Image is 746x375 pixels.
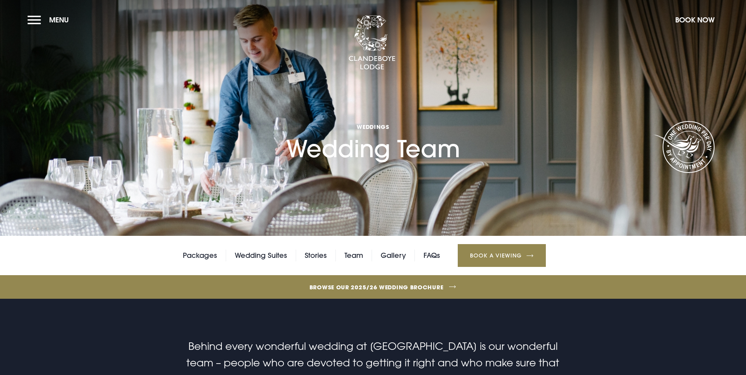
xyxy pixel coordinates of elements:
button: Book Now [671,11,718,28]
a: Team [344,250,363,261]
button: Menu [28,11,73,28]
span: Menu [49,15,69,24]
img: Clandeboye Lodge [348,15,396,70]
a: Book a Viewing [458,244,546,267]
h1: Wedding Team [286,77,460,163]
a: Wedding Suites [235,250,287,261]
span: Weddings [286,123,460,131]
a: Stories [305,250,327,261]
a: Packages [183,250,217,261]
a: Gallery [381,250,406,261]
a: FAQs [424,250,440,261]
